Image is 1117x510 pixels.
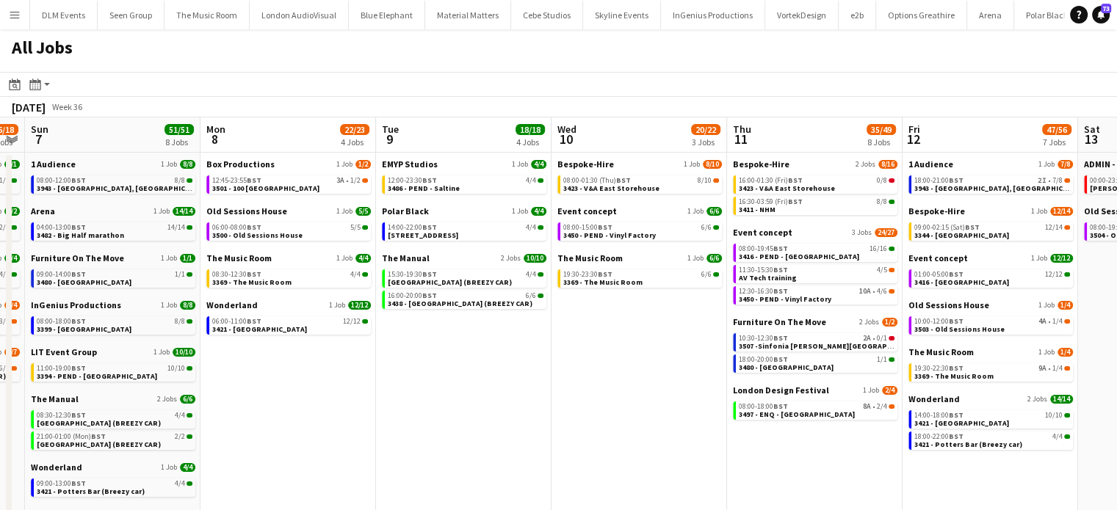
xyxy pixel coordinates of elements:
span: 3500 - Old Sessions House [212,230,303,240]
a: 14:00-22:00BST4/4[STREET_ADDRESS] [388,222,543,239]
span: 6/6 [526,292,536,299]
span: 3480 - O2 Intercontinental [739,363,834,372]
a: 12:45-23:55BST3A•1/23501 - 100 [GEOGRAPHIC_DATA] [212,175,368,192]
a: Bespoke-Hire1 Job12/14 [908,205,1073,216]
span: BST [788,175,803,185]
a: 10:30-12:30BST2A•0/13507 -Sinfonia [PERSON_NAME][GEOGRAPHIC_DATA] [739,333,894,350]
span: 1 Job [1031,254,1047,263]
span: EMYP Studios [382,159,438,170]
span: 11:30-15:30 [739,266,788,274]
div: The Music Room1 Job6/619:30-23:30BST6/63369 - The Music Room [557,252,722,291]
a: Wonderland1 Job12/12 [206,299,371,310]
div: • [914,318,1070,325]
span: BST [247,175,261,185]
span: 1 Job [153,207,170,216]
span: 2A [863,335,871,342]
div: • [212,177,368,184]
span: 5/5 [350,224,361,231]
span: 12:45-23:55 [212,177,261,184]
a: Old Sessions House1 Job1/4 [908,299,1073,310]
a: EMYP Studios1 Job4/4 [382,159,546,170]
span: 6/7 [4,348,20,357]
button: The Music Room [165,1,250,29]
span: 16:30-03:59 (Fri) [739,198,803,205]
span: 3/4 [4,301,20,310]
span: 4/4 [526,177,536,184]
span: 3943 - County Hall, Waterloo [914,183,1087,193]
a: 08:00-19:45BST16/163416 - PEND - [GEOGRAPHIC_DATA] [739,244,894,261]
span: 10A [859,288,871,295]
span: Arena [31,205,55,216]
span: 4/4 [350,271,361,278]
span: 3411 - NHM [739,205,776,214]
span: 1/1 [180,254,195,263]
span: BST [422,269,437,279]
span: 1 Job [1038,301,1055,310]
span: 6/6 [706,254,722,263]
span: 12:00-23:30 [388,177,437,184]
a: 09:00-02:15 (Sat)BST12/143344 - [GEOGRAPHIC_DATA] [914,222,1070,239]
span: Furniture On The Move [733,316,826,327]
span: 3399 - King's Observatory [37,324,131,334]
span: 16:00-01:30 (Fri) [739,177,803,184]
span: 14/14 [167,224,185,231]
span: Polar Black [382,205,429,216]
span: BST [773,333,788,343]
span: 1/1 [175,271,185,278]
span: Furniture On The Move [31,252,124,263]
span: 24/27 [875,228,897,237]
button: Material Matters [425,1,511,29]
span: 19:30-23:30 [563,271,612,278]
span: 3 Jobs [852,228,872,237]
button: VortekDesign [765,1,839,29]
span: 1 Job [336,254,353,263]
span: 12/14 [1050,207,1073,216]
a: 12:30-16:30BST10A•4/63450 - PEND - Vinyl Factory [739,286,894,303]
span: 1 Job [512,160,528,169]
div: The Music Room1 Job1/419:30-22:30BST9A•1/43369 - The Music Room [908,346,1073,393]
span: BST [247,316,261,326]
div: InGenius Productions1 Job8/808:00-18:00BST8/83399 - [GEOGRAPHIC_DATA] [31,299,195,346]
span: 4/4 [531,160,546,169]
a: 06:00-11:00BST12/123421 - [GEOGRAPHIC_DATA] [212,316,368,333]
a: Event concept1 Job12/12 [908,252,1073,263]
span: 4/4 [526,271,536,278]
button: Arena [967,1,1014,29]
span: Bespoke-Hire [733,159,789,170]
a: 06:00-08:00BST5/53500 - Old Sessions House [212,222,368,239]
a: The Music Room1 Job6/6 [557,252,722,263]
span: 1/2 [882,318,897,327]
a: Event concept3 Jobs24/27 [733,227,897,238]
span: Event concept [733,227,792,238]
span: 3344 - Guild Hall [914,230,1009,240]
a: 09:00-14:00BST1/13480 - [GEOGRAPHIC_DATA] [37,269,192,286]
span: 16/16 [870,245,887,252]
a: Old Sessions House1 Job5/5 [206,205,371,216]
div: The Manual2 Jobs10/1015:30-19:30BST4/4[GEOGRAPHIC_DATA] (BREEZY CAR)16:00-20:00BST6/63438 - [GEOG... [382,252,546,312]
div: Event concept1 Job6/608:00-15:00BST6/63450 - PEND - Vinyl Factory [557,205,722,252]
span: BST [71,363,86,373]
span: 09:00-14:00 [37,271,86,278]
a: 04:00-13:00BST14/143482 - Big Half marathon [37,222,192,239]
span: 2/2 [4,207,20,216]
span: AV Tech training [739,273,797,283]
span: 3369 - The Music Room [914,371,994,381]
span: 1 Job [336,207,353,216]
div: Bespoke-Hire2 Jobs8/1616:00-01:30 (Fri)BST0/83423 - V&A East Storehouse16:30-03:59 (Fri)BST8/8341... [733,159,897,227]
div: The Music Room1 Job4/408:30-12:30BST4/43369 - The Music Room [206,252,371,299]
a: 11:30-15:30BST4/5AV Tech training [739,265,894,282]
span: 10/10 [173,348,195,357]
span: 9A [1038,365,1046,372]
span: BST [422,222,437,232]
span: LIT Event Group [31,346,97,357]
span: 3943 - County Hall, Waterloo [37,183,209,193]
span: 4/6 [877,288,887,295]
a: Event concept1 Job6/6 [557,205,722,216]
a: 18:00-21:00BST2I•7/83943 - [GEOGRAPHIC_DATA], [GEOGRAPHIC_DATA] [914,175,1070,192]
span: 1 Job [329,301,345,310]
span: BST [773,265,788,274]
button: DLM Events [30,1,98,29]
span: BST [247,222,261,232]
span: 4/5 [877,266,887,274]
div: EMYP Studios1 Job4/412:00-23:30BST4/43486 - PEND - Saltine [382,159,546,205]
